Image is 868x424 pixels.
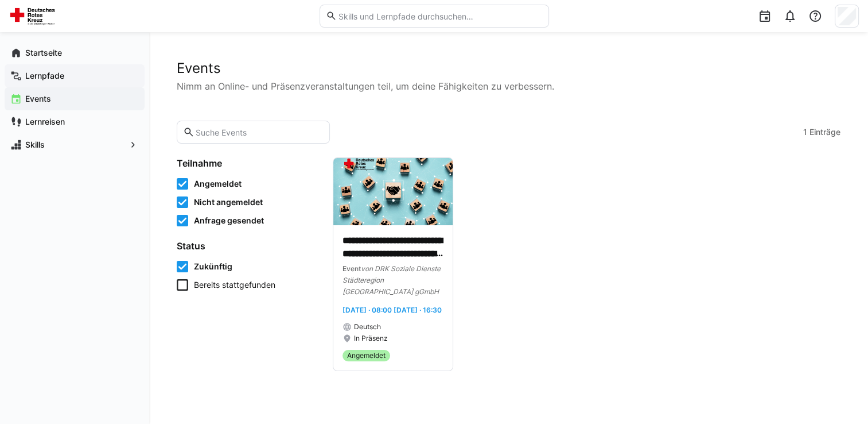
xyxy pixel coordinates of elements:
h2: Events [177,60,840,77]
span: Deutsch [354,322,381,332]
span: Zukünftig [194,261,232,272]
p: Nimm an Online- und Präsenzveranstaltungen teil, um deine Fähigkeiten zu verbessern. [177,79,840,93]
h4: Status [177,240,319,252]
span: Angemeldet [194,178,242,190]
span: Angemeldet [347,351,386,360]
input: Suche Events [194,127,324,137]
span: Anfrage gesendet [194,215,264,226]
img: image [333,158,453,225]
span: 1 [803,126,807,138]
span: Bereits stattgefunden [194,279,275,291]
span: Einträge [809,126,840,138]
input: Skills und Lernpfade durchsuchen… [337,11,542,21]
span: [DATE] · 08:00 [DATE] · 16:30 [342,306,442,314]
span: In Präsenz [354,334,388,343]
h4: Teilnahme [177,157,319,169]
span: von DRK Soziale Dienste Städteregion [GEOGRAPHIC_DATA] gGmbH [342,264,441,296]
span: Nicht angemeldet [194,196,263,208]
span: Event [342,264,361,273]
